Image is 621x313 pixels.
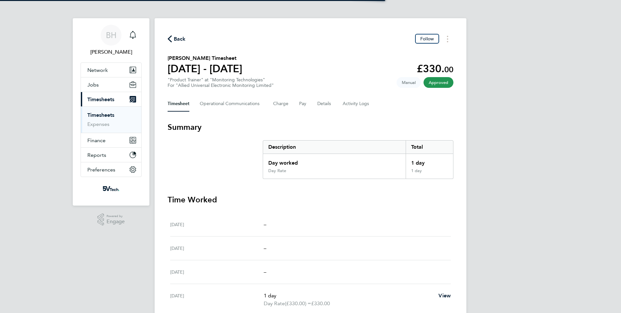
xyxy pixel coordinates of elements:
[168,195,453,205] h3: Time Worked
[317,96,332,112] button: Details
[417,62,453,75] app-decimal: £330.
[101,184,121,194] img: weare5values-logo-retina.png
[87,112,114,118] a: Timesheets
[87,137,106,143] span: Finance
[87,121,109,127] a: Expenses
[406,168,453,179] div: 1 day
[170,292,264,307] div: [DATE]
[285,300,311,306] span: (£330.00) =
[168,62,242,75] h1: [DATE] - [DATE]
[87,96,114,102] span: Timesheets
[264,300,285,307] span: Day Rate
[273,96,289,112] button: Charge
[87,167,115,173] span: Preferences
[444,65,453,74] span: 00
[168,54,242,62] h2: [PERSON_NAME] Timesheet
[438,292,451,300] a: View
[170,244,264,252] div: [DATE]
[264,245,266,251] span: –
[268,168,286,173] div: Day Rate
[107,213,125,219] span: Powered by
[263,154,406,168] div: Day worked
[106,31,117,39] span: BH
[311,300,330,306] span: £330.00
[107,219,125,225] span: Engage
[97,213,125,226] a: Powered byEngage
[81,25,142,56] a: BH[PERSON_NAME]
[168,122,453,132] h3: Summary
[81,48,142,56] span: Bethany Haswell
[81,92,141,106] button: Timesheets
[168,77,274,88] div: "Product Trainer" at "Monitoring Technologies"
[168,96,189,112] button: Timesheet
[81,133,141,147] button: Finance
[87,67,108,73] span: Network
[343,96,370,112] button: Activity Logs
[420,36,434,42] span: Follow
[424,77,453,88] span: This timesheet has been approved.
[406,141,453,154] div: Total
[81,184,142,194] a: Go to home page
[406,154,453,168] div: 1 day
[264,292,433,300] p: 1 day
[397,77,421,88] span: This timesheet was manually created.
[263,141,406,154] div: Description
[442,34,453,44] button: Timesheets Menu
[263,140,453,179] div: Summary
[81,148,141,162] button: Reports
[81,162,141,177] button: Preferences
[87,152,106,158] span: Reports
[174,35,186,43] span: Back
[200,96,263,112] button: Operational Communications
[81,77,141,92] button: Jobs
[170,221,264,228] div: [DATE]
[81,63,141,77] button: Network
[168,83,274,88] div: For "Allied Universal Electronic Monitoring Limited"
[87,82,99,88] span: Jobs
[415,34,439,44] button: Follow
[264,269,266,275] span: –
[438,293,451,299] span: View
[73,18,149,206] nav: Main navigation
[170,268,264,276] div: [DATE]
[168,35,186,43] button: Back
[299,96,307,112] button: Pay
[81,106,141,133] div: Timesheets
[264,221,266,227] span: –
